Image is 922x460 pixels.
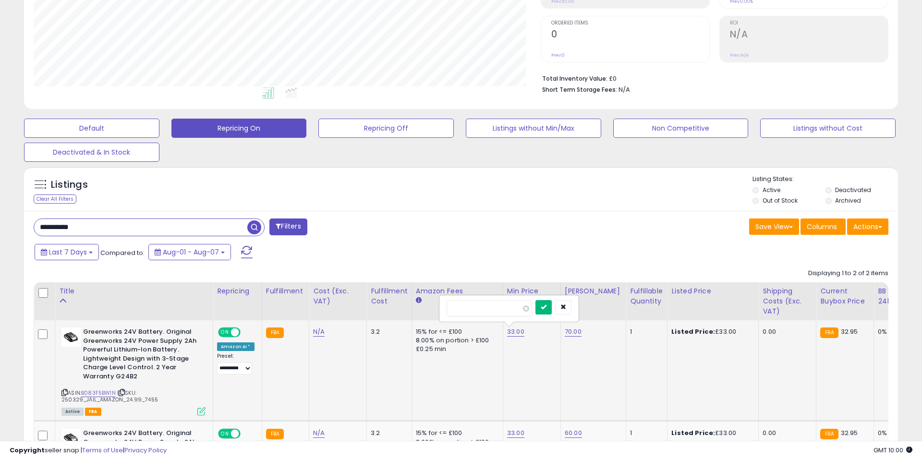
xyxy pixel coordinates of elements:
span: Compared to: [100,248,145,257]
button: Last 7 Days [35,244,99,260]
h5: Listings [51,178,88,192]
a: Privacy Policy [124,446,167,455]
button: Non Competitive [613,119,749,138]
button: Filters [269,218,307,235]
span: | SKU: 250329_JAIL_AMAZON_24.99_7455 [61,389,158,403]
label: Active [763,186,780,194]
small: FBA [266,429,284,439]
span: All listings currently available for purchase on Amazon [61,408,84,416]
div: Amazon AI * [217,342,255,351]
span: Columns [807,222,837,231]
span: 32.95 [841,428,858,437]
small: FBA [820,429,838,439]
div: £0.25 min [416,345,496,353]
a: 70.00 [565,327,582,337]
div: Title [59,286,209,296]
small: Amazon Fees. [416,296,422,305]
span: ON [219,430,231,438]
b: Short Term Storage Fees: [542,85,617,94]
div: 1 [630,327,660,336]
div: BB Share 24h. [878,286,913,306]
div: Shipping Costs (Exc. VAT) [763,286,812,316]
div: Displaying 1 to 2 of 2 items [808,269,888,278]
span: ROI [730,21,888,26]
div: 0% [878,429,910,437]
div: 0.00 [763,429,809,437]
div: Current Buybox Price [820,286,870,306]
span: Aug-01 - Aug-07 [163,247,219,257]
small: FBA [820,327,838,338]
span: Last 7 Days [49,247,87,257]
div: 0% [878,327,910,336]
b: Listed Price: [671,327,715,336]
small: Prev: 0 [551,52,565,58]
label: Archived [835,196,861,205]
button: Columns [801,218,846,235]
a: B083F5BW1N [81,389,116,397]
span: N/A [619,85,630,94]
a: 60.00 [565,428,582,438]
div: Fulfillable Quantity [630,286,663,306]
img: 410dG9mtStL._SL40_.jpg [61,327,81,347]
span: 32.95 [841,327,858,336]
div: 8.00% on portion > £100 [416,336,496,345]
a: Terms of Use [82,446,123,455]
button: Default [24,119,159,138]
div: £33.00 [671,327,751,336]
span: FBA [85,408,101,416]
a: N/A [313,428,325,438]
img: 410dG9mtStL._SL40_.jpg [61,429,81,448]
div: Clear All Filters [34,194,76,204]
div: Min Price [507,286,557,296]
a: 33.00 [507,428,524,438]
div: 15% for <= £100 [416,429,496,437]
div: ASIN: [61,327,206,414]
span: 2025-08-15 10:00 GMT [873,446,912,455]
button: Listings without Cost [760,119,896,138]
h2: 0 [551,29,709,42]
button: Aug-01 - Aug-07 [148,244,231,260]
strong: Copyright [10,446,45,455]
div: Cost (Exc. VAT) [313,286,363,306]
b: Total Inventory Value: [542,74,607,83]
div: Fulfillment [266,286,305,296]
button: Actions [847,218,888,235]
h2: N/A [730,29,888,42]
span: ON [219,328,231,337]
div: seller snap | | [10,446,167,455]
div: Fulfillment Cost [371,286,408,306]
a: 33.00 [507,327,524,337]
span: Ordered Items [551,21,709,26]
button: Repricing On [171,119,307,138]
div: 3.2 [371,429,404,437]
small: FBA [266,327,284,338]
li: £0 [542,72,881,84]
button: Deactivated & In Stock [24,143,159,162]
button: Listings without Min/Max [466,119,601,138]
label: Deactivated [835,186,871,194]
div: £33.00 [671,429,751,437]
div: Repricing [217,286,258,296]
div: Amazon Fees [416,286,499,296]
b: Listed Price: [671,428,715,437]
label: Out of Stock [763,196,798,205]
a: N/A [313,327,325,337]
button: Save View [749,218,799,235]
div: 0.00 [763,327,809,336]
small: Prev: N/A [730,52,749,58]
div: 1 [630,429,660,437]
div: 15% for <= £100 [416,327,496,336]
p: Listing States: [752,175,898,184]
button: Repricing Off [318,119,454,138]
div: 3.2 [371,327,404,336]
div: Preset: [217,353,255,375]
div: Listed Price [671,286,754,296]
span: OFF [239,328,255,337]
div: [PERSON_NAME] [565,286,622,296]
b: Greenworks 24V Battery. Original Greenworks 24V Power Supply 2Ah Powerful Lithium-Ion Battery. Li... [83,327,200,383]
